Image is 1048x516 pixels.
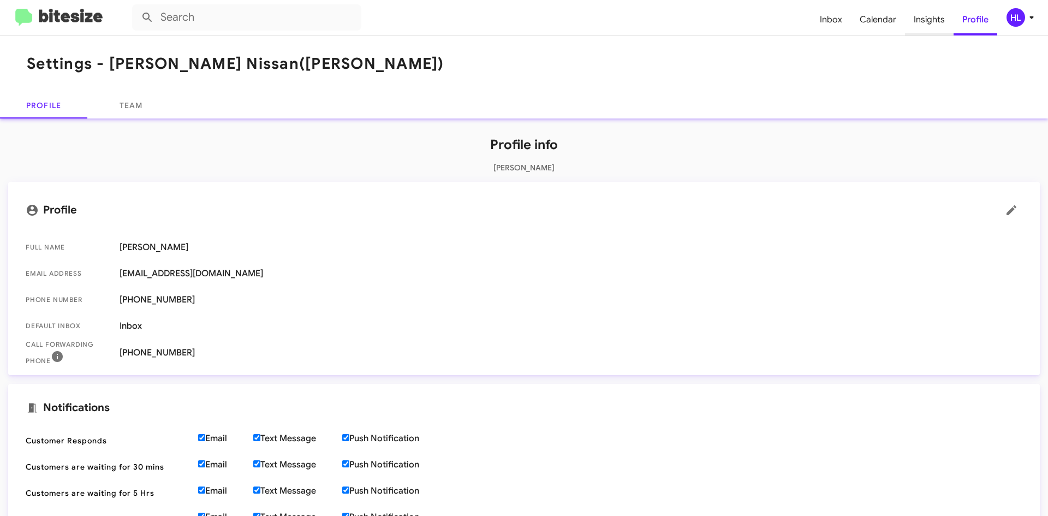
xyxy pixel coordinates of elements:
span: Customers are waiting for 5 Hrs [26,488,189,499]
span: Customer Responds [26,435,189,446]
a: Team [87,92,175,118]
span: Call Forwarding Phone [26,339,111,366]
input: Push Notification [342,434,349,441]
input: Text Message [253,487,260,494]
button: HL [997,8,1036,27]
span: [PHONE_NUMBER] [120,347,1022,358]
a: Calendar [851,4,905,35]
div: HL [1007,8,1025,27]
label: Text Message [253,459,342,470]
a: Profile [954,4,997,35]
span: Inbox [120,321,1022,331]
label: Push Notification [342,433,445,444]
a: Insights [905,4,954,35]
mat-card-title: Profile [26,199,1022,221]
input: Email [198,460,205,467]
input: Email [198,434,205,441]
label: Text Message [253,433,342,444]
label: Push Notification [342,459,445,470]
input: Push Notification [342,487,349,494]
span: [EMAIL_ADDRESS][DOMAIN_NAME] [120,268,1022,279]
span: Default Inbox [26,321,111,331]
span: Phone number [26,294,111,305]
label: Email [198,459,253,470]
span: ([PERSON_NAME]) [299,54,444,73]
input: Text Message [253,460,260,467]
mat-card-title: Notifications [26,401,1022,414]
h1: Settings - [PERSON_NAME] Nissan [27,55,444,73]
span: Full Name [26,242,111,253]
label: Text Message [253,485,342,496]
label: Push Notification [342,485,445,496]
input: Push Notification [342,460,349,467]
input: Text Message [253,434,260,441]
input: Email [198,487,205,494]
span: [PERSON_NAME] [120,242,1022,253]
input: Search [132,4,361,31]
span: Customers are waiting for 30 mins [26,461,189,472]
label: Email [198,433,253,444]
label: Email [198,485,253,496]
span: Email Address [26,268,111,279]
a: Inbox [811,4,851,35]
span: [PHONE_NUMBER] [120,294,1022,305]
p: [PERSON_NAME] [8,162,1040,173]
h1: Profile info [8,136,1040,153]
